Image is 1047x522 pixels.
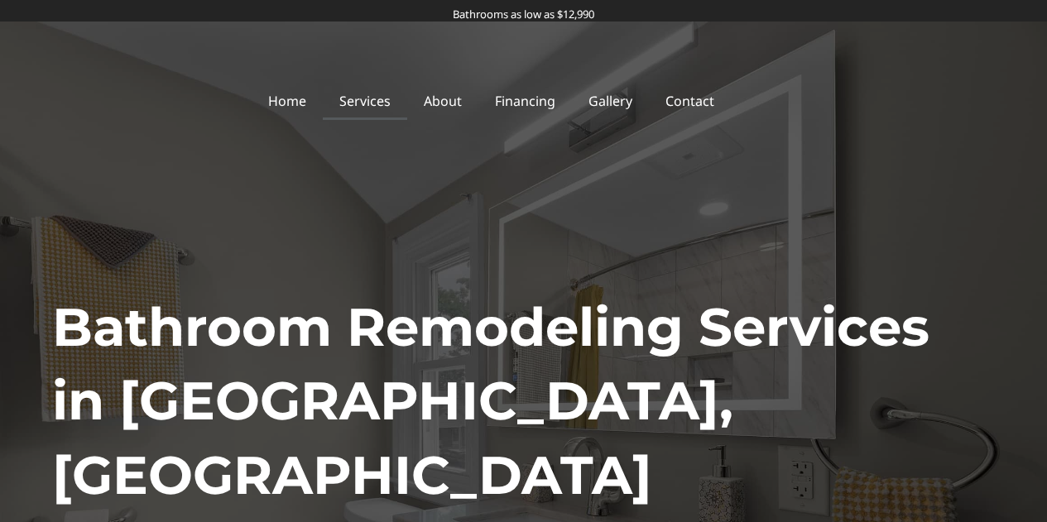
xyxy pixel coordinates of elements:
a: Home [252,82,323,120]
a: Services [323,82,407,120]
a: Contact [649,82,731,120]
a: About [407,82,478,120]
h1: Bathroom Remodeling Services in [GEOGRAPHIC_DATA], [GEOGRAPHIC_DATA] [52,290,996,513]
a: Financing [478,82,572,120]
a: Gallery [572,82,649,120]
